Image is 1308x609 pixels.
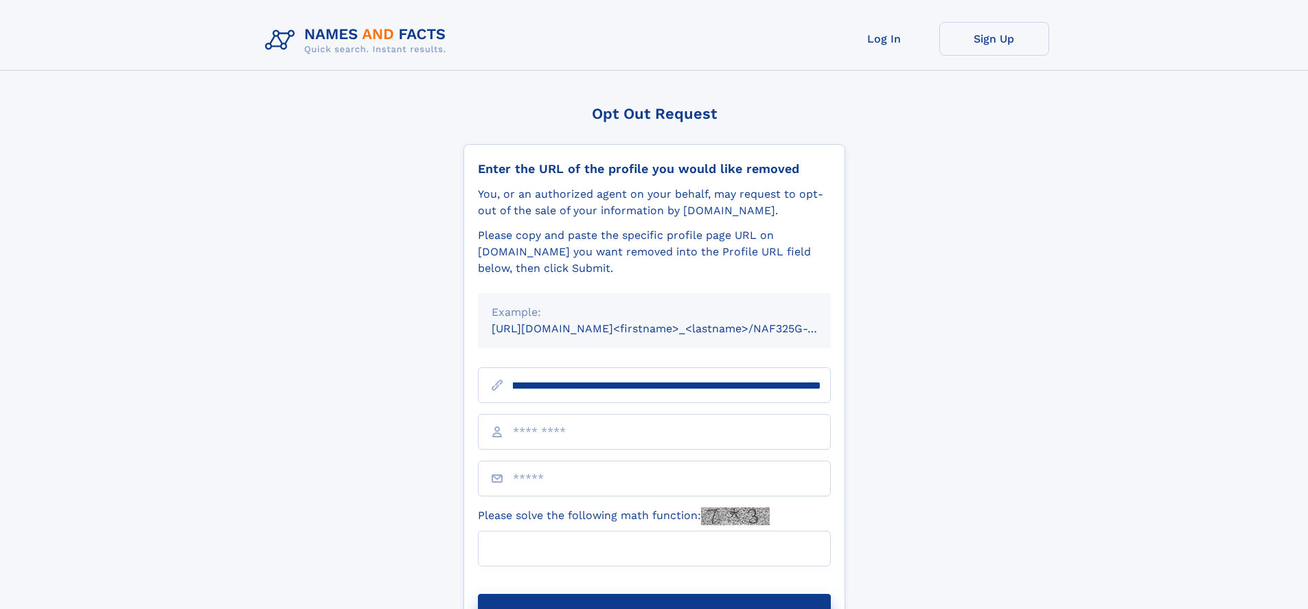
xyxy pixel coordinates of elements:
[492,304,817,321] div: Example:
[478,507,770,525] label: Please solve the following math function:
[478,227,831,277] div: Please copy and paste the specific profile page URL on [DOMAIN_NAME] you want removed into the Pr...
[939,22,1049,56] a: Sign Up
[478,161,831,176] div: Enter the URL of the profile you would like removed
[829,22,939,56] a: Log In
[478,186,831,219] div: You, or an authorized agent on your behalf, may request to opt-out of the sale of your informatio...
[463,105,845,122] div: Opt Out Request
[260,22,457,59] img: Logo Names and Facts
[492,322,857,335] small: [URL][DOMAIN_NAME]<firstname>_<lastname>/NAF325G-xxxxxxxx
